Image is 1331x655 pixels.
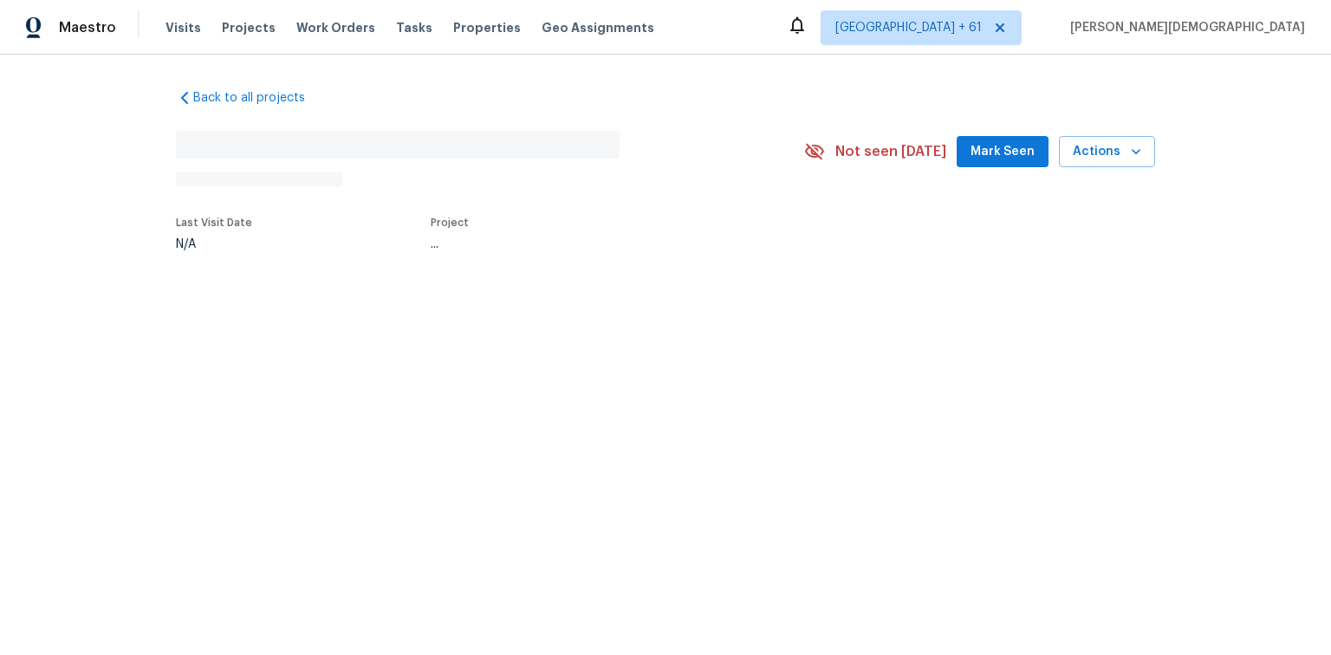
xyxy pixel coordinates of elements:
[431,238,763,250] div: ...
[835,143,946,160] span: Not seen [DATE]
[222,19,276,36] span: Projects
[176,89,342,107] a: Back to all projects
[166,19,201,36] span: Visits
[396,22,432,34] span: Tasks
[971,141,1035,163] span: Mark Seen
[957,136,1049,168] button: Mark Seen
[59,19,116,36] span: Maestro
[1073,141,1141,163] span: Actions
[1063,19,1305,36] span: [PERSON_NAME][DEMOGRAPHIC_DATA]
[296,19,375,36] span: Work Orders
[431,217,469,228] span: Project
[176,217,252,228] span: Last Visit Date
[176,238,252,250] div: N/A
[542,19,654,36] span: Geo Assignments
[453,19,521,36] span: Properties
[835,19,982,36] span: [GEOGRAPHIC_DATA] + 61
[1059,136,1155,168] button: Actions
